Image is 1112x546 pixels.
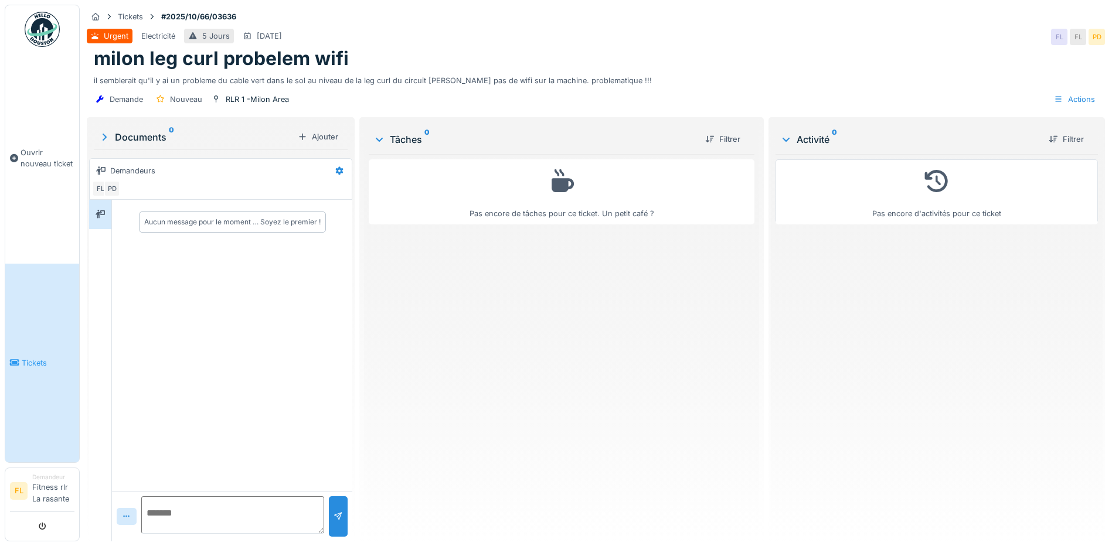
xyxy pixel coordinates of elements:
div: Demandeur [32,473,74,482]
div: Pas encore d'activités pour ce ticket [783,165,1090,219]
div: Filtrer [700,131,745,147]
div: PD [104,180,120,197]
div: RLR 1 -Milon Area [226,94,289,105]
span: Tickets [22,357,74,368]
div: Tâches [373,132,696,146]
div: Tickets [118,11,143,22]
div: Filtrer [1044,131,1089,147]
sup: 0 [424,132,430,146]
div: FL [92,180,108,197]
div: Demandeurs [110,165,155,176]
div: FL [1070,29,1086,45]
li: FL [10,482,28,500]
div: Nouveau [170,94,202,105]
div: PD [1089,29,1105,45]
div: Ajouter [293,129,343,145]
li: Fitness rlr La rasante [32,473,74,509]
div: Activité [780,132,1039,146]
a: Tickets [5,264,79,462]
sup: 0 [169,130,174,144]
div: Aucun message pour le moment … Soyez le premier ! [144,217,321,227]
sup: 0 [832,132,837,146]
div: Documents [98,130,293,144]
a: Ouvrir nouveau ticket [5,53,79,264]
div: il semblerait qu'il y ai un probleme du cable vert dans le sol au niveau de la leg curl du circui... [94,70,1098,86]
div: 5 Jours [202,30,230,42]
span: Ouvrir nouveau ticket [21,147,74,169]
h1: milon leg curl probelem wifi [94,47,349,70]
div: [DATE] [257,30,282,42]
div: Pas encore de tâches pour ce ticket. Un petit café ? [376,165,747,219]
div: Demande [110,94,143,105]
a: FL DemandeurFitness rlr La rasante [10,473,74,512]
div: Electricité [141,30,175,42]
strong: #2025/10/66/03636 [157,11,241,22]
div: FL [1051,29,1067,45]
div: Actions [1049,91,1100,108]
div: Urgent [104,30,128,42]
img: Badge_color-CXgf-gQk.svg [25,12,60,47]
